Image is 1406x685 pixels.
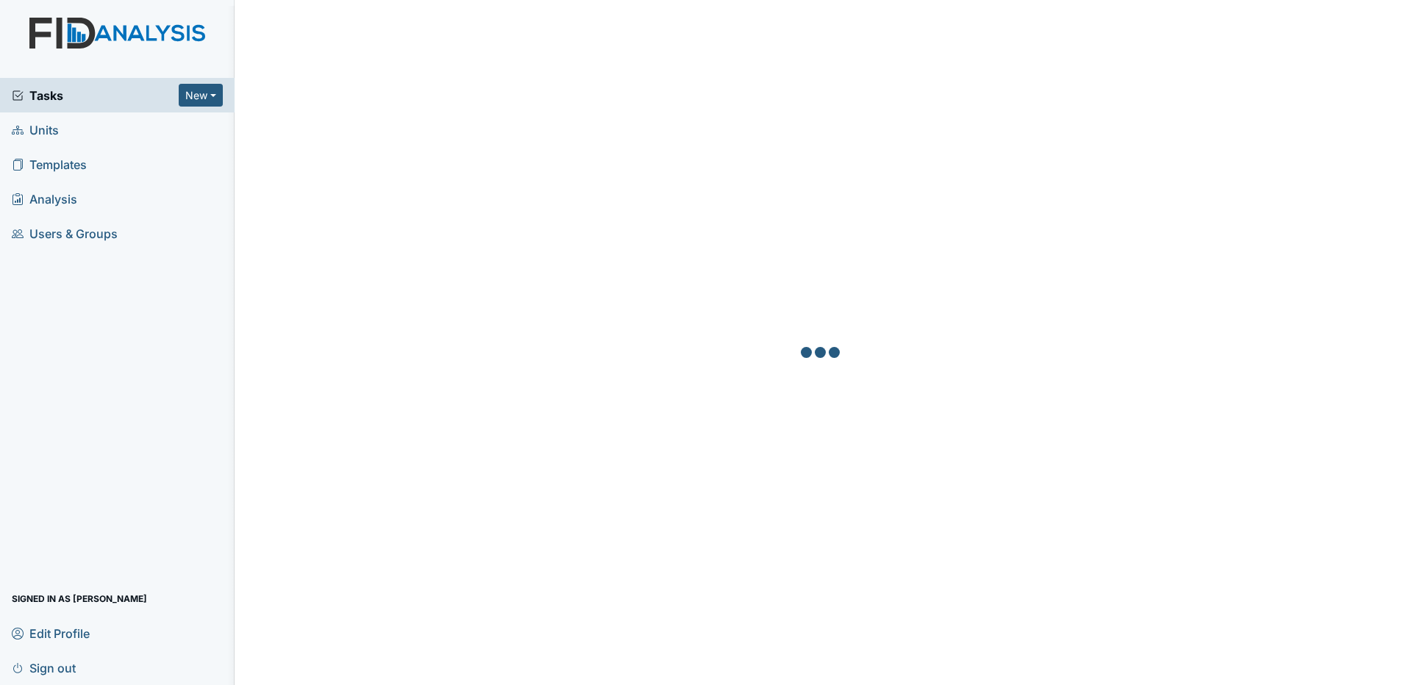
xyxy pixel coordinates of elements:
[12,587,147,610] span: Signed in as [PERSON_NAME]
[12,187,77,210] span: Analysis
[12,118,59,141] span: Units
[12,153,87,176] span: Templates
[12,622,90,645] span: Edit Profile
[12,656,76,679] span: Sign out
[12,222,118,245] span: Users & Groups
[179,84,223,107] button: New
[12,87,179,104] a: Tasks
